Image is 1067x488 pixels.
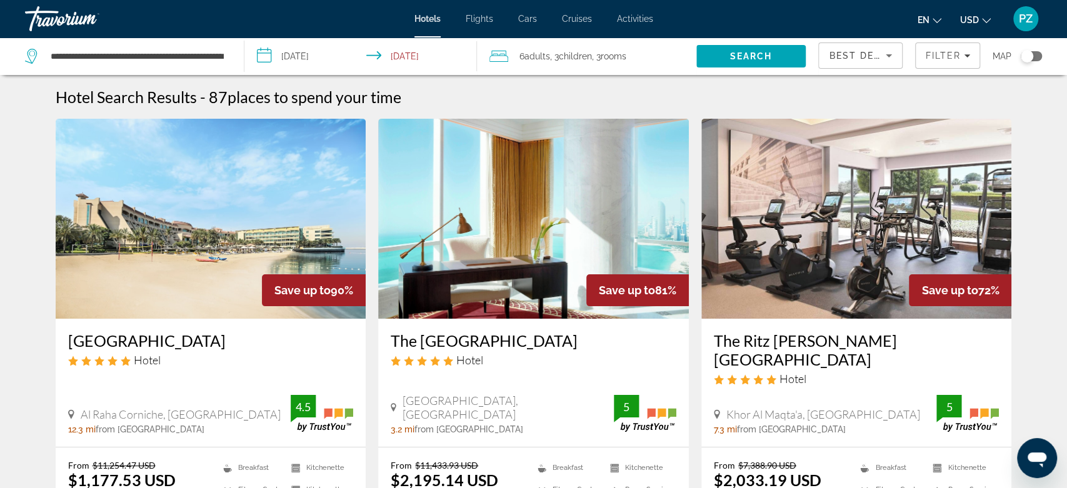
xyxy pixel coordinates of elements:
span: USD [960,15,979,25]
span: from [GEOGRAPHIC_DATA] [414,424,523,434]
button: Travelers: 6 adults, 3 children [477,37,696,75]
span: - [200,87,206,106]
button: Filters [915,42,980,69]
div: 5 star Hotel [714,372,999,386]
span: Save up to [921,284,978,297]
li: Breakfast [854,460,926,476]
span: Khor Al Maqta'a, [GEOGRAPHIC_DATA] [726,407,920,421]
span: Filter [925,51,961,61]
span: places to spend your time [228,87,401,106]
img: TrustYou guest rating badge [614,395,676,432]
span: 6 [519,47,550,65]
li: Kitchenette [285,460,353,476]
div: 90% [262,274,366,306]
span: rooms [601,51,626,61]
button: Change currency [960,11,991,29]
button: User Menu [1009,6,1042,32]
span: Search [730,51,773,61]
span: from [GEOGRAPHIC_DATA] [96,424,204,434]
span: from [GEOGRAPHIC_DATA] [737,424,846,434]
del: $11,254.47 USD [93,460,156,471]
a: Cars [518,14,537,24]
li: Kitchenette [926,460,999,476]
a: [GEOGRAPHIC_DATA] [68,331,354,350]
h2: 87 [209,87,401,106]
span: 12.3 mi [68,424,96,434]
span: Hotel [134,353,161,367]
a: Activities [617,14,653,24]
img: Al Raha Beach Resort & Spa [56,119,366,319]
div: 72% [909,274,1011,306]
mat-select: Sort by [829,48,892,63]
button: Search [696,45,806,67]
li: Kitchenette [604,460,676,476]
span: Children [559,51,592,61]
div: 5 [614,399,639,414]
span: 7.3 mi [714,424,737,434]
a: Cruises [562,14,592,24]
a: Hotels [414,14,441,24]
span: , 3 [550,47,592,65]
div: 5 star Hotel [391,353,676,367]
span: From [714,460,735,471]
span: 3.2 mi [391,424,414,434]
a: The [GEOGRAPHIC_DATA] [391,331,676,350]
span: Map [993,47,1011,65]
img: TrustYou guest rating badge [291,395,353,432]
button: Select check in and out date [244,37,476,75]
button: Toggle map [1011,51,1042,62]
div: 5 [936,399,961,414]
span: Hotel [779,372,806,386]
span: en [918,15,929,25]
div: 81% [586,274,689,306]
span: Adults [524,51,550,61]
a: The Ritz [PERSON_NAME][GEOGRAPHIC_DATA] [714,331,999,369]
img: The Ritz Carlton Abu Dhabi Grand Canal [701,119,1012,319]
span: From [391,460,412,471]
span: [GEOGRAPHIC_DATA], [GEOGRAPHIC_DATA] [403,394,614,421]
img: TrustYou guest rating badge [936,395,999,432]
del: $11,433.93 USD [415,460,478,471]
img: The St. Regis Abu Dhabi [378,119,689,319]
span: From [68,460,89,471]
div: 4.5 [291,399,316,414]
button: Change language [918,11,941,29]
span: Hotel [456,353,483,367]
a: Flights [466,14,493,24]
iframe: Кнопка запуска окна обмена сообщениями [1017,438,1057,478]
span: , 3 [592,47,626,65]
li: Breakfast [531,460,604,476]
h1: Hotel Search Results [56,87,197,106]
span: Best Deals [829,51,894,61]
del: $7,388.90 USD [738,460,796,471]
span: Save up to [599,284,655,297]
div: 5 star Hotel [68,353,354,367]
span: Al Raha Corniche, [GEOGRAPHIC_DATA] [81,407,281,421]
span: Save up to [274,284,331,297]
a: Travorium [25,2,150,35]
span: PZ [1019,12,1033,25]
input: Search hotel destination [49,47,225,66]
li: Breakfast [217,460,285,476]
